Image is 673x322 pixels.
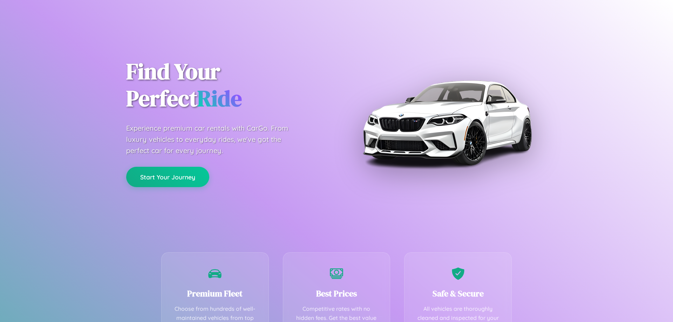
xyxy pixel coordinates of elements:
[197,83,242,114] span: Ride
[126,167,209,187] button: Start Your Journey
[294,288,380,299] h3: Best Prices
[126,58,326,112] h1: Find Your Perfect
[172,288,258,299] h3: Premium Fleet
[415,288,501,299] h3: Safe & Secure
[126,123,301,156] p: Experience premium car rentals with CarGo. From luxury vehicles to everyday rides, we've got the ...
[359,35,535,210] img: Premium BMW car rental vehicle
